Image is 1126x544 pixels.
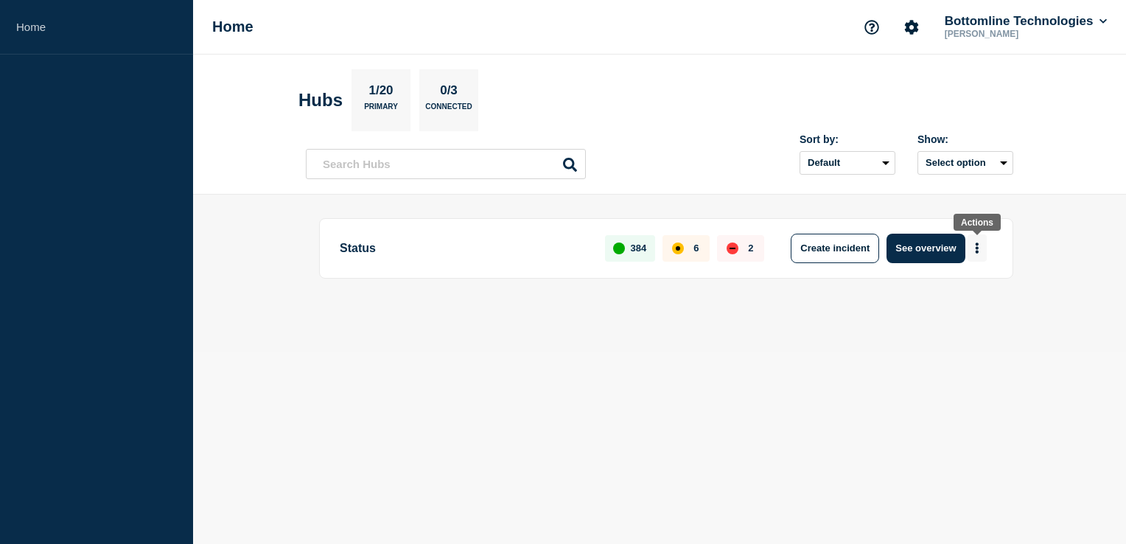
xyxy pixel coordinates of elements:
div: down [727,243,738,254]
p: Primary [364,102,398,118]
div: Show: [917,133,1013,145]
button: Select option [917,151,1013,175]
div: Actions [961,217,993,228]
p: 2 [748,243,753,254]
p: 0/3 [435,83,464,102]
p: 6 [693,243,699,254]
div: up [613,243,625,254]
button: Support [856,12,887,43]
button: See overview [887,234,965,263]
h1: Home [212,18,253,35]
p: 384 [631,243,647,254]
button: Create incident [791,234,879,263]
button: Bottomline Technologies [942,14,1110,29]
p: Connected [425,102,472,118]
div: affected [672,243,684,254]
h2: Hubs [298,90,343,111]
button: More actions [968,234,987,262]
p: [PERSON_NAME] [942,29,1095,39]
select: Sort by [800,151,895,175]
input: Search Hubs [306,149,586,179]
p: 1/20 [363,83,399,102]
div: Sort by: [800,133,895,145]
p: Status [340,234,588,263]
button: Account settings [896,12,927,43]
